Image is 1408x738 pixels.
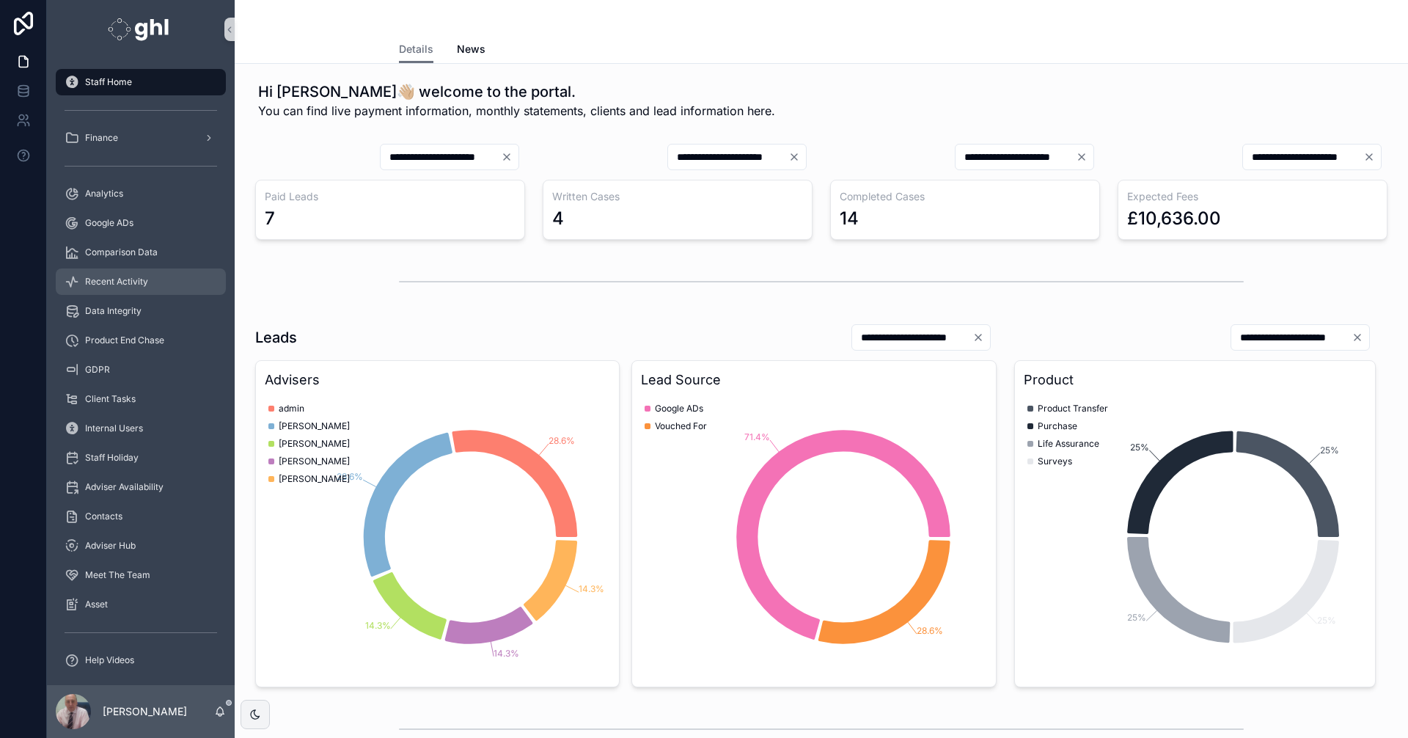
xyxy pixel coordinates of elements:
a: Recent Activity [56,268,226,295]
span: Staff Home [85,76,132,88]
img: App logo [108,18,173,41]
h3: Expected Fees [1127,189,1378,204]
tspan: 25% [1317,615,1336,626]
tspan: 25% [1130,442,1149,453]
span: Adviser Availability [85,481,164,493]
div: 4 [552,207,564,230]
span: Product End Chase [85,335,164,346]
a: Adviser Hub [56,533,226,559]
tspan: 28.6% [549,435,575,446]
a: Details [399,36,433,64]
div: 14 [840,207,859,230]
div: chart [641,396,986,678]
tspan: 14.3% [365,620,391,631]
h3: Product [1024,370,1366,390]
h3: Lead Source [641,370,986,390]
h3: Written Cases [552,189,803,204]
button: Clear [788,151,806,163]
tspan: 71.4% [744,431,770,442]
button: Clear [1352,332,1369,343]
a: Adviser Availability [56,474,226,500]
h1: Leads [255,327,297,348]
span: Data Integrity [85,305,142,317]
div: chart [1024,396,1366,678]
span: Google ADs [655,403,703,414]
a: Finance [56,125,226,151]
span: Life Assurance [1038,438,1099,450]
span: You can find live payment information, monthly statements, clients and lead information here. [258,102,775,120]
span: admin [279,403,304,414]
span: Help Videos [85,654,134,666]
a: Google ADs [56,210,226,236]
p: [PERSON_NAME] [103,704,187,719]
a: News [457,36,485,65]
a: Data Integrity [56,298,226,324]
a: GDPR [56,357,226,383]
div: chart [265,396,610,678]
h1: Hi [PERSON_NAME]👋🏼 welcome to the portal. [258,81,775,102]
tspan: 14.3% [494,648,519,659]
a: Asset [56,591,226,618]
div: 7 [265,207,275,230]
div: scrollable content [47,59,235,685]
span: Adviser Hub [85,540,136,552]
h3: Paid Leads [265,189,516,204]
span: Analytics [85,188,123,200]
span: Google ADs [85,217,133,229]
button: Clear [1363,151,1381,163]
span: [PERSON_NAME] [279,473,350,485]
span: [PERSON_NAME] [279,438,350,450]
a: Help Videos [56,647,226,673]
span: GDPR [85,364,110,376]
span: Client Tasks [85,393,136,405]
span: Recent Activity [85,276,148,288]
a: Staff Home [56,69,226,95]
tspan: 25% [1320,445,1339,456]
span: Meet The Team [85,569,150,581]
button: Clear [1076,151,1093,163]
tspan: 28.6% [917,625,944,636]
span: Internal Users [85,423,143,434]
button: Clear [972,332,990,343]
button: Clear [501,151,518,163]
span: Product Transfer [1038,403,1108,414]
span: Surveys [1038,456,1072,467]
span: Staff Holiday [85,452,139,464]
h3: Advisers [265,370,610,390]
span: News [457,42,485,56]
span: Vouched For [655,420,707,432]
a: Client Tasks [56,386,226,412]
span: [PERSON_NAME] [279,456,350,467]
a: Product End Chase [56,327,226,354]
a: Internal Users [56,415,226,442]
span: Finance [85,132,118,144]
a: Analytics [56,180,226,207]
span: Asset [85,599,108,610]
tspan: 25% [1127,612,1146,623]
span: Details [399,42,433,56]
span: [PERSON_NAME] [279,420,350,432]
tspan: 28.6% [337,471,363,482]
a: Comparison Data [56,239,226,266]
tspan: 14.3% [579,583,604,594]
span: Contacts [85,511,122,522]
span: Purchase [1038,420,1077,432]
div: £10,636.00 [1127,207,1221,230]
a: Contacts [56,503,226,530]
a: Meet The Team [56,562,226,588]
a: Staff Holiday [56,445,226,471]
h3: Completed Cases [840,189,1090,204]
span: Comparison Data [85,246,158,258]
